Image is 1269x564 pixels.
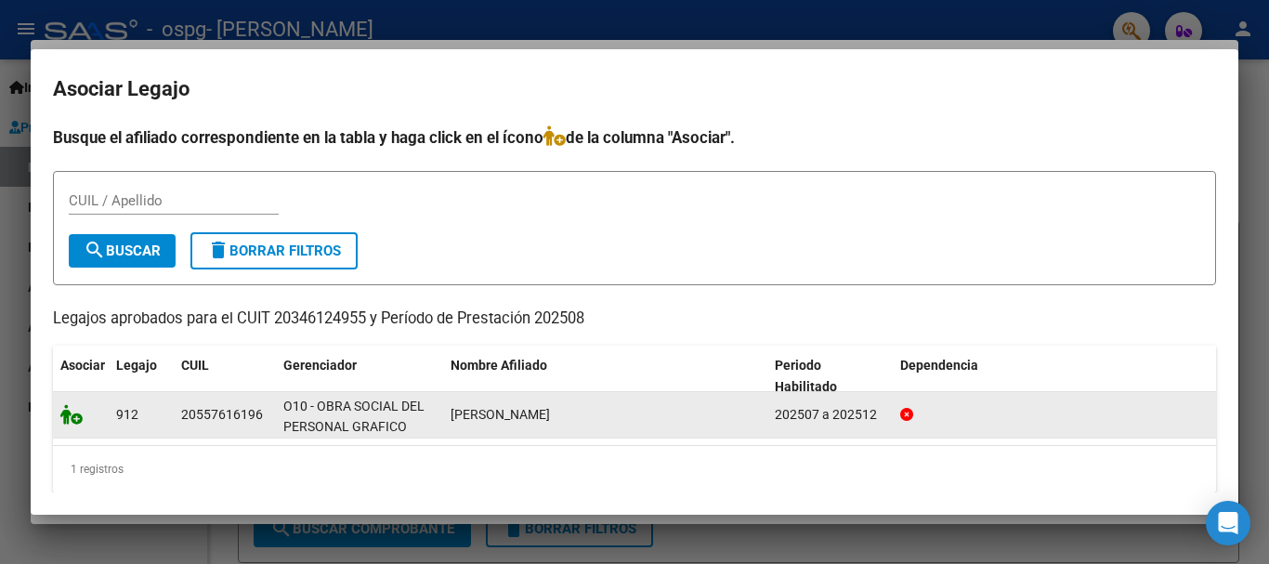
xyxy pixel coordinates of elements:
button: Borrar Filtros [190,232,358,269]
datatable-header-cell: Nombre Afiliado [443,346,767,407]
div: Open Intercom Messenger [1206,501,1250,545]
datatable-header-cell: Legajo [109,346,174,407]
button: Buscar [69,234,176,268]
datatable-header-cell: Periodo Habilitado [767,346,893,407]
datatable-header-cell: Asociar [53,346,109,407]
span: O10 - OBRA SOCIAL DEL PERSONAL GRAFICO [283,399,425,435]
mat-icon: delete [207,239,229,261]
span: Legajo [116,358,157,373]
span: Dependencia [900,358,978,373]
span: Asociar [60,358,105,373]
span: Buscar [84,243,161,259]
span: 912 [116,407,138,422]
p: Legajos aprobados para el CUIT 20346124955 y Período de Prestación 202508 [53,308,1216,331]
div: 20557616196 [181,404,263,426]
span: Periodo Habilitado [775,358,837,394]
span: Gerenciador [283,358,357,373]
span: Nombre Afiliado [451,358,547,373]
span: CUIL [181,358,209,373]
span: Borrar Filtros [207,243,341,259]
h4: Busque el afiliado correspondiente en la tabla y haga click en el ícono de la columna "Asociar". [53,125,1216,150]
mat-icon: search [84,239,106,261]
datatable-header-cell: CUIL [174,346,276,407]
h2: Asociar Legajo [53,72,1216,107]
div: 202507 a 202512 [775,404,885,426]
datatable-header-cell: Dependencia [893,346,1217,407]
datatable-header-cell: Gerenciador [276,346,443,407]
span: OZORIO ERIK [451,407,550,422]
div: 1 registros [53,446,1216,492]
